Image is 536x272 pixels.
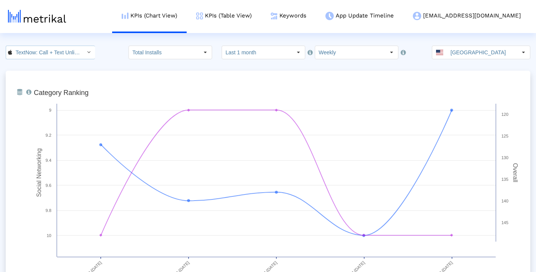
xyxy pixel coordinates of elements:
div: Select [199,46,212,59]
div: Select [517,46,530,59]
tspan: Social Networking [36,148,42,197]
text: 9.8 [46,208,51,213]
img: keywords.png [271,13,278,19]
tspan: Category Ranking [34,89,89,96]
text: 130 [501,155,508,160]
text: 10 [47,233,51,238]
text: 145 [501,220,508,225]
img: kpi-chart-menu-icon.png [122,13,128,19]
img: kpi-table-menu-icon.png [196,13,203,19]
div: Select [292,46,305,59]
text: 9.6 [46,183,51,188]
div: Select [82,46,95,59]
tspan: Overall [512,163,519,182]
text: 9 [49,108,51,112]
div: Select [385,46,398,59]
img: metrical-logo-light.png [8,10,66,23]
text: 120 [501,112,508,117]
text: 135 [501,177,508,182]
text: 9.4 [46,158,51,163]
text: 125 [501,134,508,138]
img: my-account-menu-icon.png [413,12,421,20]
text: 9.2 [46,133,51,138]
text: 140 [501,199,508,203]
img: app-update-menu-icon.png [325,12,334,20]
